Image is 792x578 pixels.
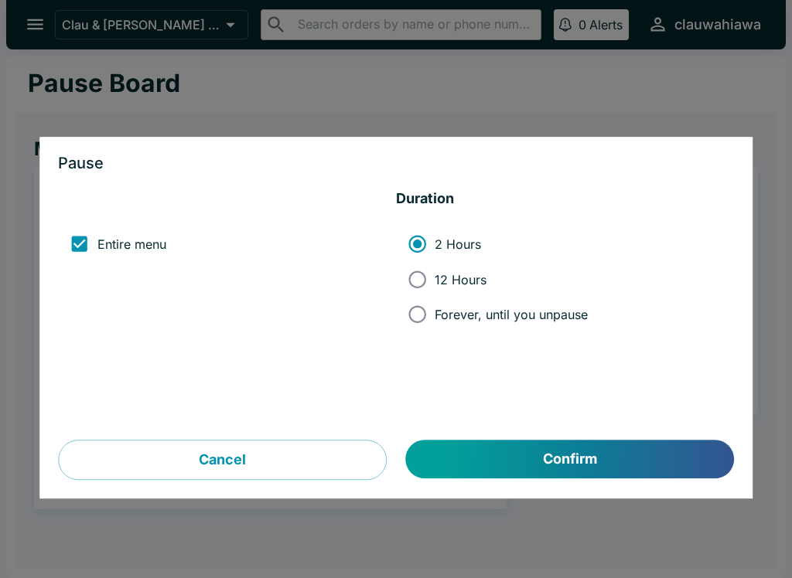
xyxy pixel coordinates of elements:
span: 12 Hours [435,272,486,287]
span: 2 Hours [435,236,481,252]
h5: Duration [396,190,734,209]
h5: ‏ [58,190,396,209]
h3: Pause [58,156,734,172]
span: Entire menu [97,236,166,252]
button: Confirm [406,440,734,479]
button: Cancel [58,440,387,481]
span: Forever, until you unpause [435,307,588,322]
